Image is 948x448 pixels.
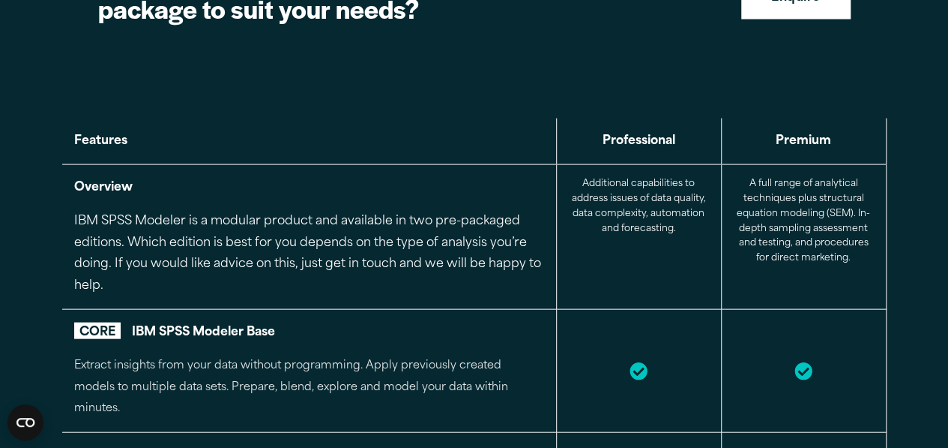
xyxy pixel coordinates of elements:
th: Premium [721,119,886,164]
p: Extract insights from your data without programming. Apply previously created models to multiple ... [74,356,544,420]
p: Overview [74,177,544,199]
span: CORE [74,323,121,339]
p: A full range of analytical techniques plus structural equation modeling (SEM). In-depth sampling ... [734,177,874,266]
th: Professional [556,119,721,164]
button: Open CMP widget [7,404,43,440]
p: Additional capabilities to address issues of data quality, data complexity, automation and foreca... [569,177,709,236]
p: IBM SPSS Modeler is a modular product and available in two pre-packaged editions. Which edition i... [74,211,544,297]
th: Features [62,119,557,164]
p: IBM SPSS Modeler Base [74,322,544,344]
